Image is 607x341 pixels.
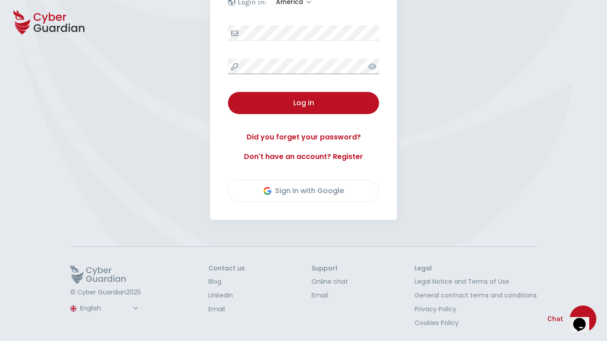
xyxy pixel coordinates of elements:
[228,132,379,143] a: Did you forget your password?
[228,180,379,202] button: Sign in with Google
[228,92,379,114] button: Log in
[415,318,537,328] a: Cookies Policy
[547,313,563,324] span: Chat
[311,277,348,286] a: Online chat
[311,265,348,273] h3: Support
[415,305,537,314] a: Privacy Policy
[228,151,379,162] a: Don't have an account? Register
[208,291,245,300] a: LinkedIn
[70,289,142,297] p: © Cyber Guardian 2025
[208,265,245,273] h3: Contact us
[311,291,348,300] a: Email
[570,305,598,332] iframe: chat widget
[415,291,537,300] a: General contract terms and conditions
[208,277,245,286] a: Blog
[415,265,537,273] h3: Legal
[70,305,76,312] img: region-logo
[264,186,344,196] div: Sign in with Google
[208,305,245,314] a: Email
[415,277,537,286] a: Legal Notice and Terms of Use
[235,98,372,108] div: Log in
